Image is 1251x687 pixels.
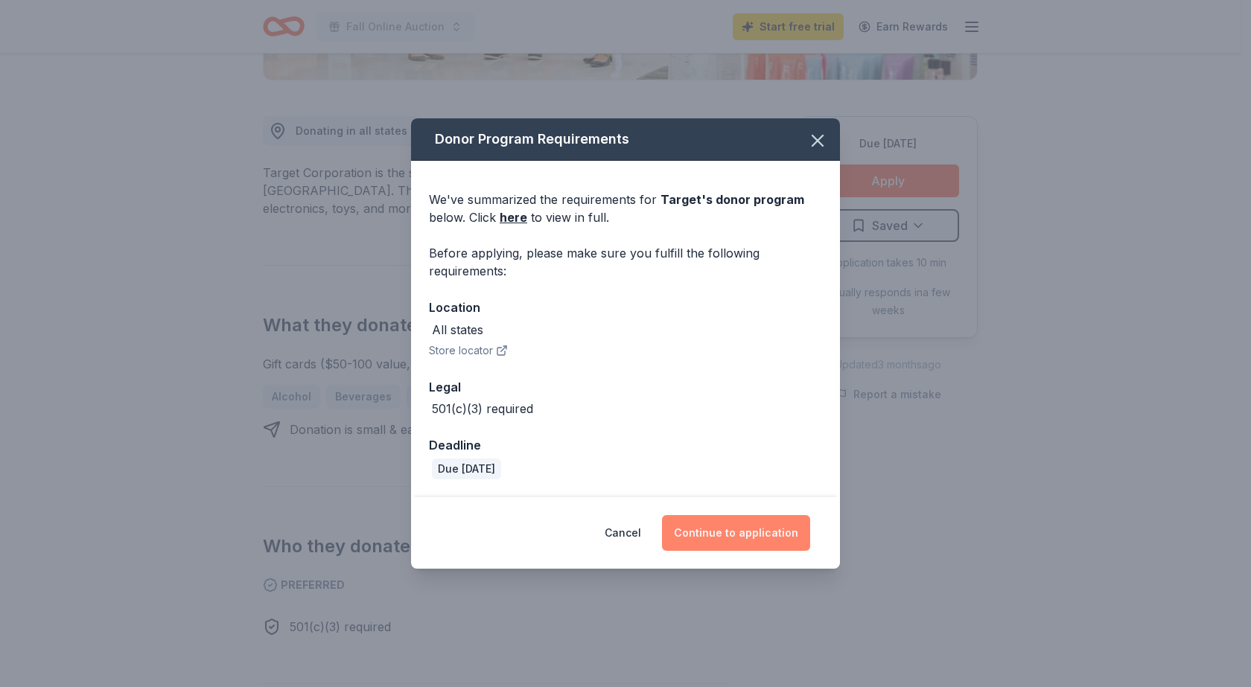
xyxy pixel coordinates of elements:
button: Cancel [605,515,641,551]
button: Continue to application [662,515,810,551]
div: Location [429,298,822,317]
a: here [500,208,527,226]
div: Donor Program Requirements [411,118,840,161]
div: Deadline [429,435,822,455]
div: We've summarized the requirements for below. Click to view in full. [429,191,822,226]
div: Due [DATE] [432,458,501,479]
div: Before applying, please make sure you fulfill the following requirements: [429,244,822,280]
div: Legal [429,377,822,397]
button: Store locator [429,342,508,360]
span: Target 's donor program [660,192,804,207]
div: All states [432,321,483,339]
div: 501(c)(3) required [432,400,533,418]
